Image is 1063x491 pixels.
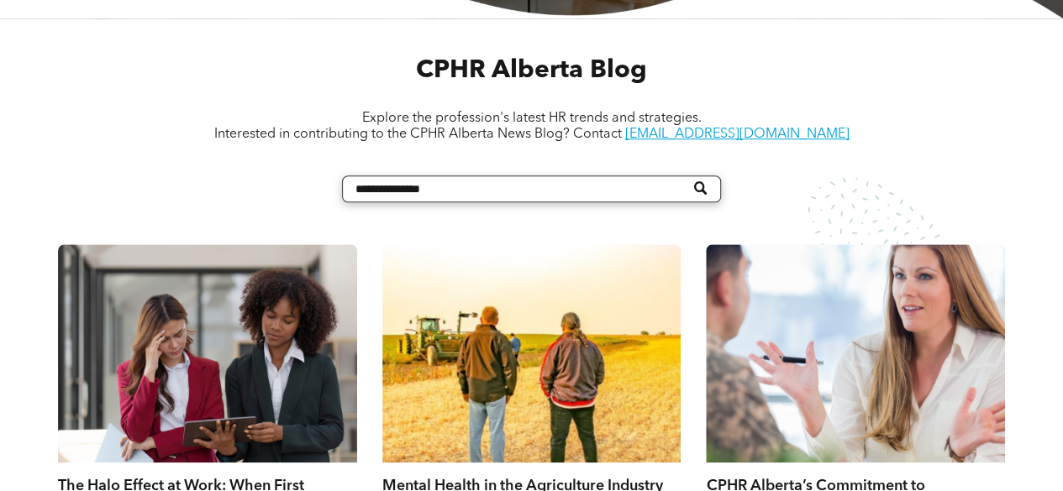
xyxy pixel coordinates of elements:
[213,128,621,141] span: Interested in contributing to the CPHR Alberta News Blog? Contact
[624,128,849,141] a: [EMAIL_ADDRESS][DOMAIN_NAME]
[342,175,721,202] input: Search
[361,112,701,125] span: Explore the profession's latest HR trends and strategies.
[416,58,486,83] span: CPHR
[492,58,647,83] span: Alberta Blog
